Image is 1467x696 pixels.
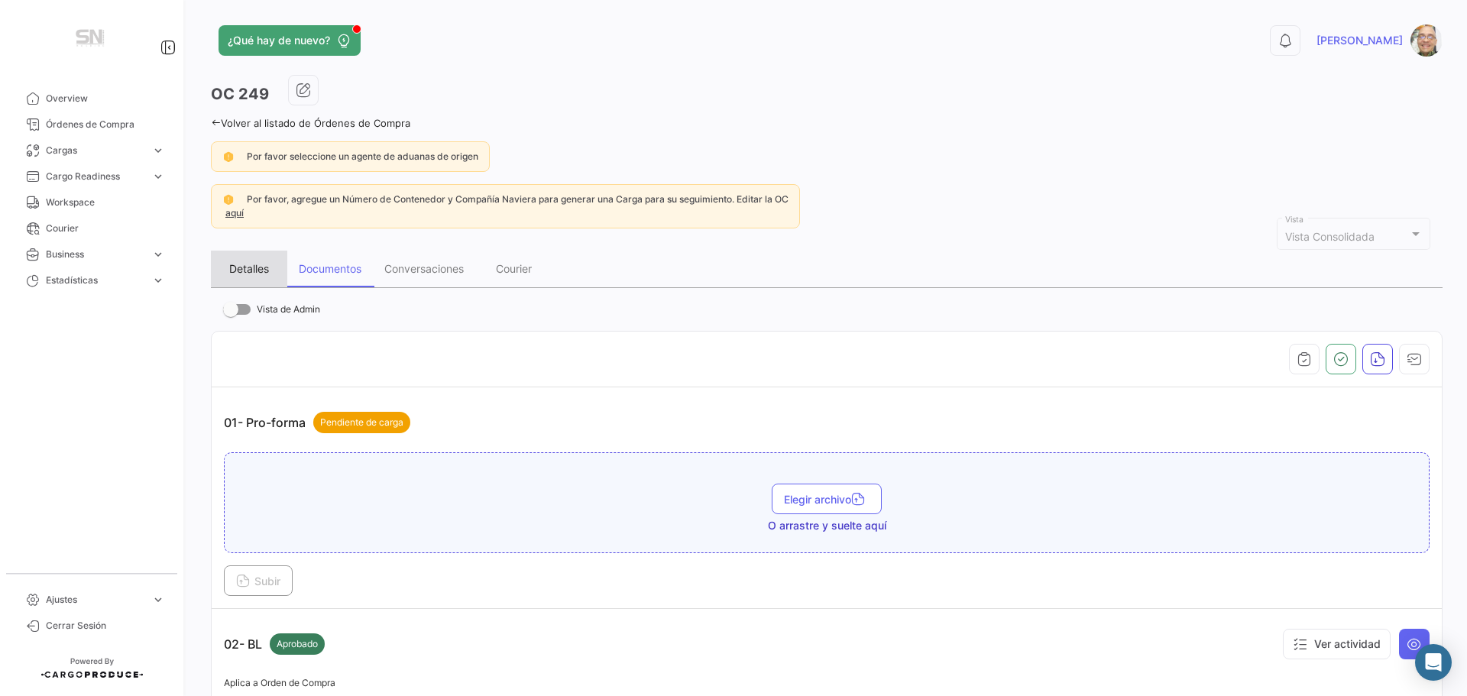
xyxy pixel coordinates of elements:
[228,33,330,48] span: ¿Qué hay de nuevo?
[151,248,165,261] span: expand_more
[12,189,171,215] a: Workspace
[257,300,320,319] span: Vista de Admin
[12,215,171,241] a: Courier
[229,262,269,275] div: Detalles
[151,274,165,287] span: expand_more
[768,518,886,533] span: O arrastre y suelte aquí
[46,170,145,183] span: Cargo Readiness
[211,117,410,129] a: Volver al listado de Órdenes de Compra
[46,92,165,105] span: Overview
[320,416,403,429] span: Pendiente de carga
[12,112,171,138] a: Órdenes de Compra
[277,637,318,651] span: Aprobado
[46,593,145,607] span: Ajustes
[151,170,165,183] span: expand_more
[46,248,145,261] span: Business
[46,222,165,235] span: Courier
[46,144,145,157] span: Cargas
[46,118,165,131] span: Órdenes de Compra
[247,193,789,205] span: Por favor, agregue un Número de Contenedor y Compañía Naviera para generar una Carga para su segu...
[46,619,165,633] span: Cerrar Sesión
[299,262,361,275] div: Documentos
[224,677,335,688] span: Aplica a Orden de Compra
[247,151,478,162] span: Por favor seleccione un agente de aduanas de origen
[222,207,247,219] a: aquí
[1316,33,1403,48] span: [PERSON_NAME]
[46,274,145,287] span: Estadísticas
[772,484,882,514] button: Elegir archivo
[224,565,293,596] button: Subir
[151,144,165,157] span: expand_more
[12,86,171,112] a: Overview
[224,412,410,433] p: 01- Pro-forma
[784,493,870,506] span: Elegir archivo
[496,262,532,275] div: Courier
[1283,629,1391,659] button: Ver actividad
[224,633,325,655] p: 02- BL
[53,18,130,61] img: Manufactura+Logo.png
[211,83,269,105] h3: OC 249
[1285,230,1375,243] span: Vista Consolidada
[384,262,464,275] div: Conversaciones
[1410,24,1443,57] img: Captura.PNG
[46,196,165,209] span: Workspace
[236,575,280,588] span: Subir
[1415,644,1452,681] div: Abrir Intercom Messenger
[219,25,361,56] button: ¿Qué hay de nuevo?
[151,593,165,607] span: expand_more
